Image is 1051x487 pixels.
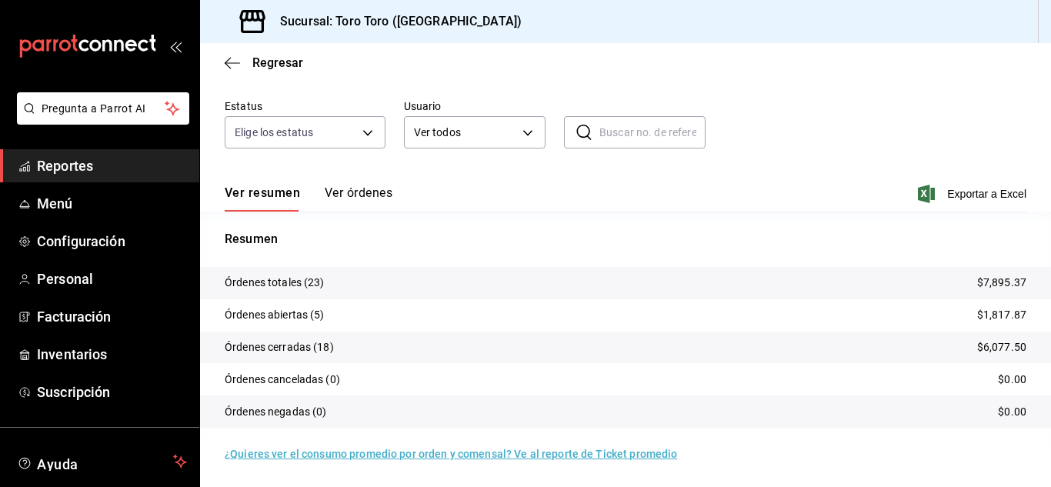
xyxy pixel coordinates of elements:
p: Órdenes abiertas (5) [225,307,325,323]
p: Resumen [225,230,1026,249]
p: $0.00 [998,404,1026,420]
span: Pregunta a Parrot AI [42,101,165,117]
span: Suscripción [37,382,187,402]
p: Órdenes negadas (0) [225,404,327,420]
label: Usuario [404,101,546,112]
span: Configuración [37,231,187,252]
span: Ver todos [414,125,517,141]
p: $7,895.37 [977,275,1026,291]
button: Ver órdenes [325,185,392,212]
span: Personal [37,269,187,289]
p: $0.00 [998,372,1026,388]
p: Órdenes canceladas (0) [225,372,340,388]
label: Estatus [225,101,385,112]
input: Buscar no. de referencia [599,117,706,148]
span: Ayuda [37,452,167,471]
p: Órdenes totales (23) [225,275,325,291]
button: Ver resumen [225,185,300,212]
span: Inventarios [37,344,187,365]
p: Órdenes cerradas (18) [225,339,334,355]
a: Pregunta a Parrot AI [11,112,189,128]
button: Exportar a Excel [921,185,1026,203]
a: ¿Quieres ver el consumo promedio por orden y comensal? Ve al reporte de Ticket promedio [225,448,677,460]
span: Elige los estatus [235,125,313,140]
button: open_drawer_menu [169,40,182,52]
button: Pregunta a Parrot AI [17,92,189,125]
p: $1,817.87 [977,307,1026,323]
button: Regresar [225,55,303,70]
div: navigation tabs [225,185,392,212]
span: Regresar [252,55,303,70]
p: $6,077.50 [977,339,1026,355]
span: Facturación [37,306,187,327]
span: Menú [37,193,187,214]
span: Reportes [37,155,187,176]
h3: Sucursal: Toro Toro ([GEOGRAPHIC_DATA]) [268,12,522,31]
